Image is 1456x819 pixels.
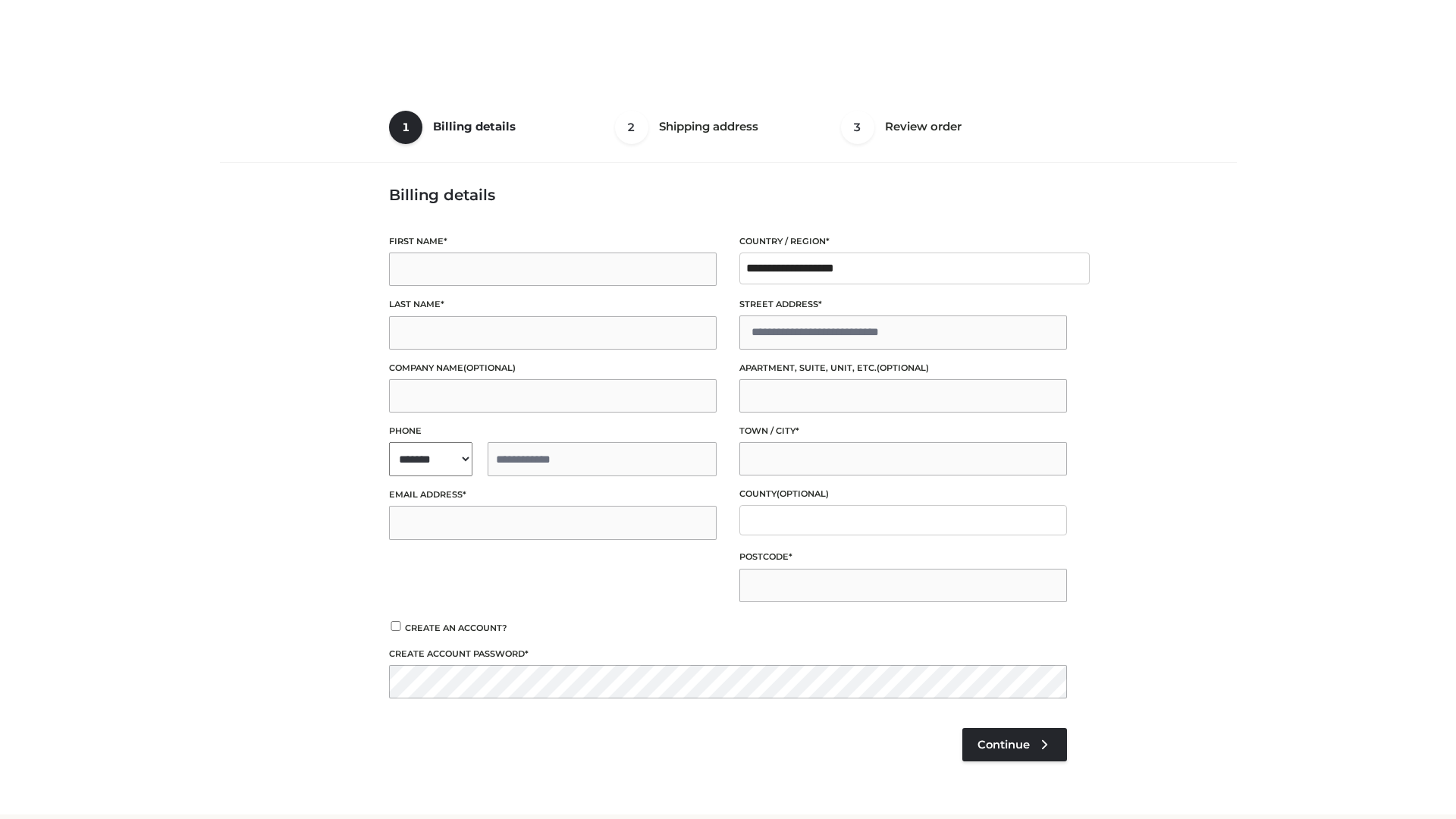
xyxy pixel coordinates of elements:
input: Create an account? [389,621,403,631]
label: First name [389,234,717,249]
label: Street address [739,297,1067,312]
label: County [739,487,1067,501]
span: 2 [615,111,648,144]
a: Continue [962,728,1067,761]
span: (optional) [877,362,929,373]
span: Create an account? [405,623,507,633]
label: Postcode [739,550,1067,564]
span: 3 [841,111,874,144]
span: Review order [885,119,962,133]
label: Town / City [739,424,1067,438]
span: (optional) [463,362,516,373]
span: (optional) [777,488,829,499]
h3: Billing details [389,186,1067,204]
label: Create account password [389,647,1067,661]
span: Continue [977,738,1030,752]
label: Email address [389,488,717,502]
span: Shipping address [659,119,758,133]
label: Last name [389,297,717,312]
label: Apartment, suite, unit, etc. [739,361,1067,375]
label: Company name [389,361,717,375]
label: Country / Region [739,234,1067,249]
span: 1 [389,111,422,144]
span: Billing details [433,119,516,133]
label: Phone [389,424,717,438]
